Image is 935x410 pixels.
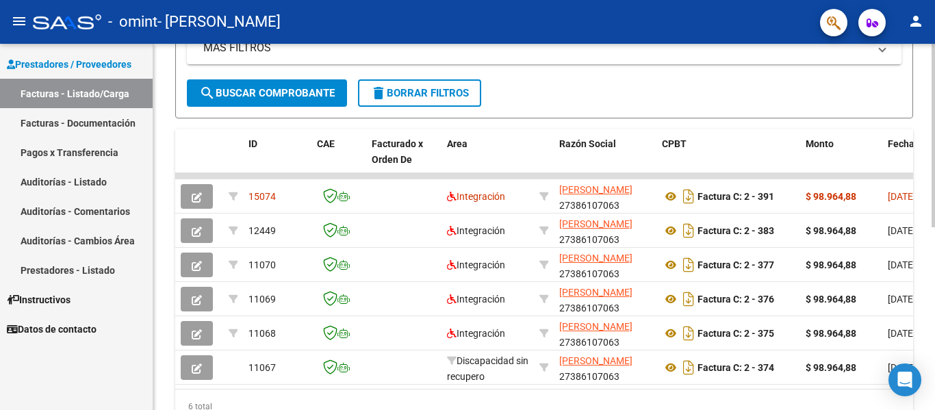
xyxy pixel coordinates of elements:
[806,362,856,373] strong: $ 98.964,88
[662,138,687,149] span: CPBT
[559,355,632,366] span: [PERSON_NAME]
[447,328,505,339] span: Integración
[447,225,505,236] span: Integración
[888,191,916,202] span: [DATE]
[888,362,916,373] span: [DATE]
[248,138,257,149] span: ID
[248,225,276,236] span: 12449
[7,57,131,72] span: Prestadores / Proveedores
[311,129,366,190] datatable-header-cell: CAE
[559,138,616,149] span: Razón Social
[358,79,481,107] button: Borrar Filtros
[559,287,632,298] span: [PERSON_NAME]
[888,225,916,236] span: [DATE]
[447,294,505,305] span: Integración
[447,259,505,270] span: Integración
[656,129,800,190] datatable-header-cell: CPBT
[108,7,157,37] span: - omint
[559,321,632,332] span: [PERSON_NAME]
[680,357,697,379] i: Descargar documento
[248,328,276,339] span: 11068
[806,191,856,202] strong: $ 98.964,88
[888,259,916,270] span: [DATE]
[447,191,505,202] span: Integración
[888,294,916,305] span: [DATE]
[559,253,632,264] span: [PERSON_NAME]
[559,216,651,245] div: 27386107063
[888,328,916,339] span: [DATE]
[806,294,856,305] strong: $ 98.964,88
[697,294,774,305] strong: Factura C: 2 - 376
[199,85,216,101] mat-icon: search
[187,79,347,107] button: Buscar Comprobante
[187,31,901,64] mat-expansion-panel-header: MAS FILTROS
[697,362,774,373] strong: Factura C: 2 - 374
[800,129,882,190] datatable-header-cell: Monto
[806,328,856,339] strong: $ 98.964,88
[199,87,335,99] span: Buscar Comprobante
[203,40,869,55] mat-panel-title: MAS FILTROS
[559,182,651,211] div: 27386107063
[806,138,834,149] span: Monto
[248,259,276,270] span: 11070
[447,355,528,382] span: Discapacidad sin recupero
[680,220,697,242] i: Descargar documento
[441,129,534,190] datatable-header-cell: Area
[248,294,276,305] span: 11069
[680,185,697,207] i: Descargar documento
[680,288,697,310] i: Descargar documento
[317,138,335,149] span: CAE
[908,13,924,29] mat-icon: person
[680,254,697,276] i: Descargar documento
[554,129,656,190] datatable-header-cell: Razón Social
[559,251,651,279] div: 27386107063
[697,328,774,339] strong: Factura C: 2 - 375
[559,319,651,348] div: 27386107063
[806,225,856,236] strong: $ 98.964,88
[248,191,276,202] span: 15074
[559,353,651,382] div: 27386107063
[806,259,856,270] strong: $ 98.964,88
[697,191,774,202] strong: Factura C: 2 - 391
[559,218,632,229] span: [PERSON_NAME]
[697,259,774,270] strong: Factura C: 2 - 377
[243,129,311,190] datatable-header-cell: ID
[680,322,697,344] i: Descargar documento
[366,129,441,190] datatable-header-cell: Facturado x Orden De
[447,138,467,149] span: Area
[559,285,651,313] div: 27386107063
[697,225,774,236] strong: Factura C: 2 - 383
[248,362,276,373] span: 11067
[888,363,921,396] div: Open Intercom Messenger
[7,292,71,307] span: Instructivos
[372,138,423,165] span: Facturado x Orden De
[370,85,387,101] mat-icon: delete
[7,322,97,337] span: Datos de contacto
[559,184,632,195] span: [PERSON_NAME]
[370,87,469,99] span: Borrar Filtros
[157,7,281,37] span: - [PERSON_NAME]
[11,13,27,29] mat-icon: menu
